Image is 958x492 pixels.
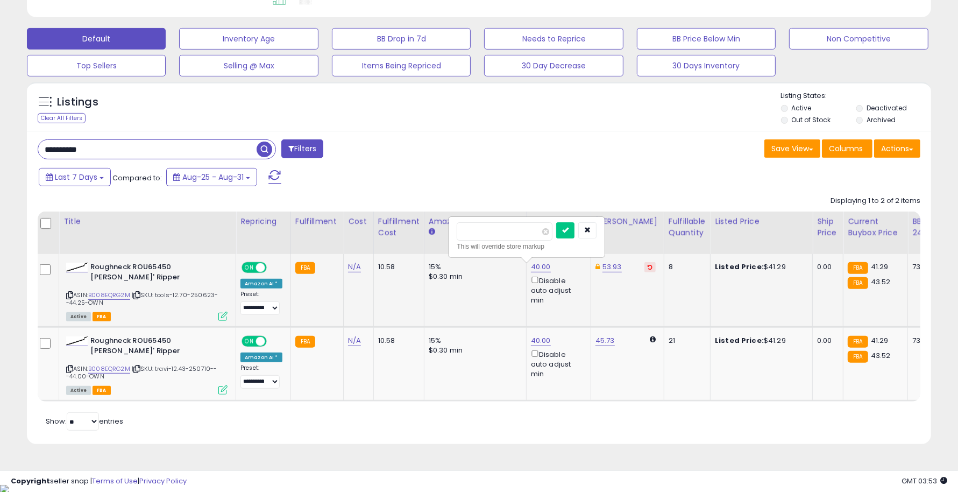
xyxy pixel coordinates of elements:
div: Repricing [240,216,286,227]
span: Aug-25 - Aug-31 [182,172,244,182]
img: 21r0SboUtWL._SL40_.jpg [66,336,88,346]
small: FBA [295,262,315,274]
b: Roughneck ROU65450 [PERSON_NAME]' Ripper [90,336,221,359]
button: Needs to Reprice [484,28,623,50]
div: Amazon AI * [240,279,282,289]
span: All listings currently available for purchase on Amazon [66,386,91,395]
button: BB Drop in 7d [332,28,471,50]
label: Out of Stock [791,115,831,124]
button: Aug-25 - Aug-31 [166,168,257,186]
button: Selling @ Max [179,55,318,76]
button: 30 Day Decrease [484,55,623,76]
div: [PERSON_NAME] [595,216,659,227]
h5: Listings [57,95,98,110]
div: Disable auto adjust min [531,348,583,379]
small: FBA [848,351,868,363]
a: 40.00 [531,335,551,346]
span: OFF [265,263,282,272]
div: Ship Price [817,216,839,238]
button: Actions [874,139,920,158]
span: 41.29 [871,335,889,346]
span: Show: entries [46,416,123,426]
div: BB Share 24h. [912,216,952,238]
div: $0.30 min [429,272,518,282]
span: 41.29 [871,262,889,272]
div: Fulfillment [295,216,339,227]
a: Privacy Policy [139,476,187,486]
div: Listed Price [715,216,808,227]
span: Columns [829,143,863,154]
div: 21 [669,336,702,346]
label: Active [791,103,811,113]
a: N/A [348,335,361,346]
span: All listings currently available for purchase on Amazon [66,312,91,321]
span: ON [243,337,256,346]
span: Last 7 Days [55,172,97,182]
div: seller snap | | [11,476,187,487]
button: Save View [764,139,820,158]
div: 0.00 [817,336,835,346]
button: Inventory Age [179,28,318,50]
b: Listed Price: [715,335,764,346]
a: 40.00 [531,262,551,272]
div: 10.58 [378,336,416,346]
span: FBA [93,312,111,321]
small: Amazon Fees. [429,227,435,237]
label: Deactivated [867,103,907,113]
button: BB Price Below Min [637,28,776,50]
div: Current Buybox Price [848,216,903,238]
div: Amazon AI * [240,353,282,362]
div: 15% [429,262,518,272]
a: B008EQRG2M [88,291,130,300]
b: Roughneck ROU65450 [PERSON_NAME]' Ripper [90,262,221,285]
div: 73% [912,262,948,272]
span: Compared to: [112,173,162,183]
button: Items Being Repriced [332,55,471,76]
label: Archived [867,115,896,124]
span: 43.52 [871,350,891,361]
button: Top Sellers [27,55,166,76]
div: ASIN: [66,262,228,320]
small: FBA [848,277,868,289]
span: ON [243,263,256,272]
a: 45.73 [595,335,615,346]
a: N/A [348,262,361,272]
div: Fulfillment Cost [378,216,420,238]
div: This will override store markup [457,241,597,252]
div: Cost [348,216,369,227]
span: | SKU: travi-12.43-250710---44.00-OWN [66,364,217,381]
span: OFF [265,337,282,346]
div: 0.00 [817,262,835,272]
div: Preset: [240,291,282,315]
div: $41.29 [715,262,804,272]
span: 43.52 [871,277,891,287]
div: Title [63,216,231,227]
p: Listing States: [781,91,931,101]
button: Non Competitive [789,28,928,50]
button: 30 Days Inventory [637,55,776,76]
button: Columns [822,139,872,158]
div: 73% [912,336,948,346]
div: Disable auto adjust min [531,275,583,305]
strong: Copyright [11,476,50,486]
span: | SKU: tools-12.70-250623--44.25-OWN [66,291,218,307]
small: FBA [295,336,315,348]
div: Clear All Filters [38,113,86,123]
a: B008EQRG2M [88,364,130,374]
small: FBA [848,336,868,348]
div: Fulfillable Quantity [669,216,706,238]
div: Amazon Fees [429,216,522,227]
div: Preset: [240,364,282,389]
span: FBA [93,386,111,395]
a: Terms of Use [92,476,138,486]
div: ASIN: [66,336,228,393]
div: 8 [669,262,702,272]
img: 21r0SboUtWL._SL40_.jpg [66,263,88,272]
button: Default [27,28,166,50]
div: 10.58 [378,262,416,272]
a: 53.93 [602,262,622,272]
button: Filters [281,139,323,158]
div: $41.29 [715,336,804,346]
div: Min Price [531,216,586,227]
button: Last 7 Days [39,168,111,186]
